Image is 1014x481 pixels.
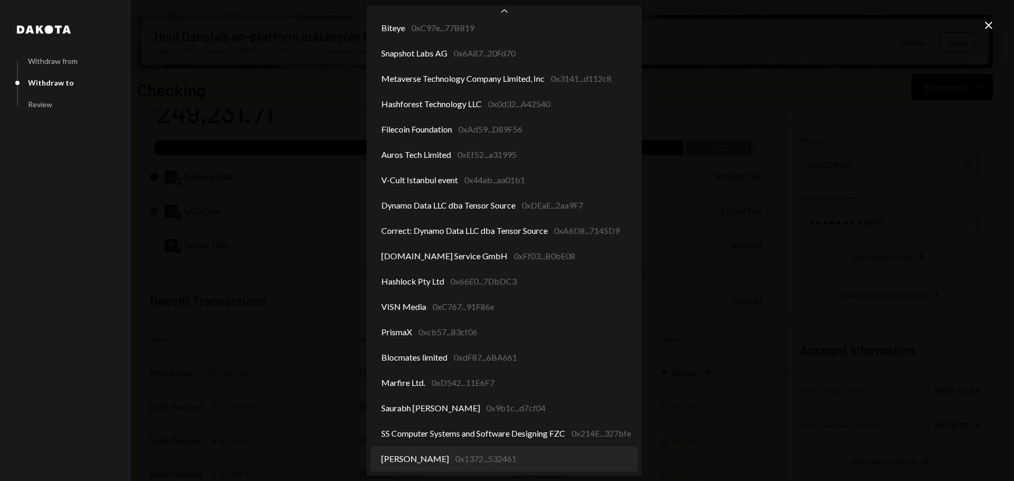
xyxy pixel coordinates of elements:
[381,224,548,237] span: Correct: Dynamo Data LLC dba Tensor Source
[450,275,517,288] div: 0x66E0...7DbDC3
[458,123,522,136] div: 0xAd59...D89F56
[381,376,425,389] span: Marfire Ltd.
[488,98,550,110] div: 0x0d32...A42540
[454,351,517,364] div: 0xdF87...6BA661
[381,300,426,313] span: VISN Media
[381,123,452,136] span: Filecoin Foundation
[381,98,482,110] span: Hashforest Technology LLC
[381,275,444,288] span: Hashlock Pty Ltd
[28,56,78,65] div: Withdraw from
[455,452,517,465] div: 0x1372...532461
[454,47,515,60] div: 0x6A87...20Fd70
[28,100,52,109] div: Review
[431,376,494,389] div: 0xD542...11E6F7
[381,402,480,414] span: Saurabh [PERSON_NAME]
[28,78,74,87] div: Withdraw to
[411,22,474,34] div: 0xC97e...77B819
[522,199,583,212] div: 0xDEaE...2aa9F7
[381,22,405,34] span: Biteye
[381,72,544,85] span: Metaverse Technology Company Limited, Inc
[381,351,447,364] span: Blocmates limited
[381,250,508,262] span: [DOMAIN_NAME] Service GmbH
[381,326,412,338] span: PrismaX
[418,326,477,338] div: 0xcb57...83cf06
[514,250,575,262] div: 0xFf03...B0bE08
[486,402,546,414] div: 0x9b1c...d7cf04
[433,300,494,313] div: 0xC767...91F86e
[381,452,449,465] span: [PERSON_NAME]
[464,174,525,186] div: 0x44ab...aa01b1
[571,427,631,440] div: 0x214E...327bfe
[381,199,515,212] span: Dynamo Data LLC dba Tensor Source
[457,148,517,161] div: 0xEf52...a31995
[554,224,619,237] div: 0xA6D8...7145D9
[381,174,458,186] span: V-Cult Istanbul event
[381,427,565,440] span: SS Computer Systems and Software Designing FZC
[381,47,447,60] span: Snapshot Labs AG
[551,72,612,85] div: 0x3141...d112c8
[381,148,451,161] span: Auros Tech Limited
